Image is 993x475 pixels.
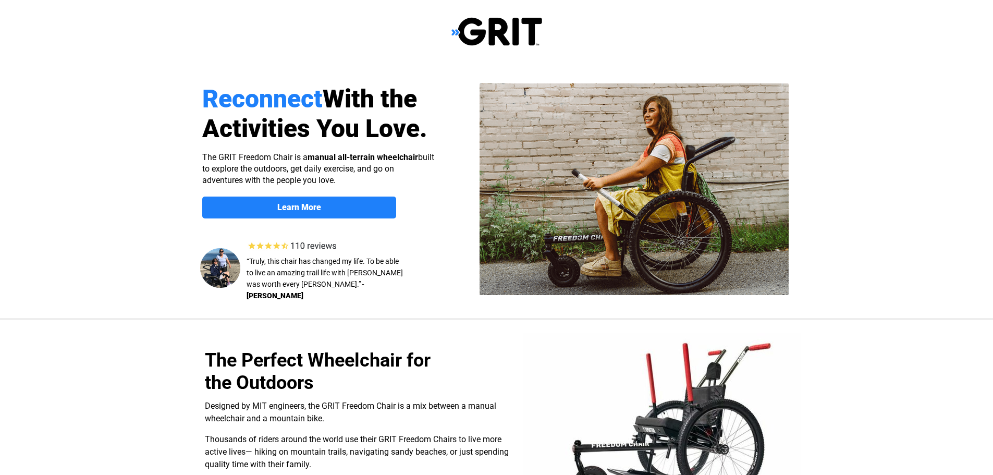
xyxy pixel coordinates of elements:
[323,84,417,114] span: With the
[202,152,434,185] span: The GRIT Freedom Chair is a built to explore the outdoors, get daily exercise, and go on adventur...
[205,434,509,469] span: Thousands of riders around the world use their GRIT Freedom Chairs to live more active lives— hik...
[202,84,323,114] span: Reconnect
[205,401,496,423] span: Designed by MIT engineers, the GRIT Freedom Chair is a mix between a manual wheelchair and a moun...
[205,349,431,394] span: The Perfect Wheelchair for the Outdoors
[202,197,396,218] a: Learn More
[247,257,403,288] span: “Truly, this chair has changed my life. To be able to live an amazing trail life with [PERSON_NAM...
[202,114,427,143] span: Activities You Love.
[308,152,418,162] strong: manual all-terrain wheelchair
[277,202,321,212] strong: Learn More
